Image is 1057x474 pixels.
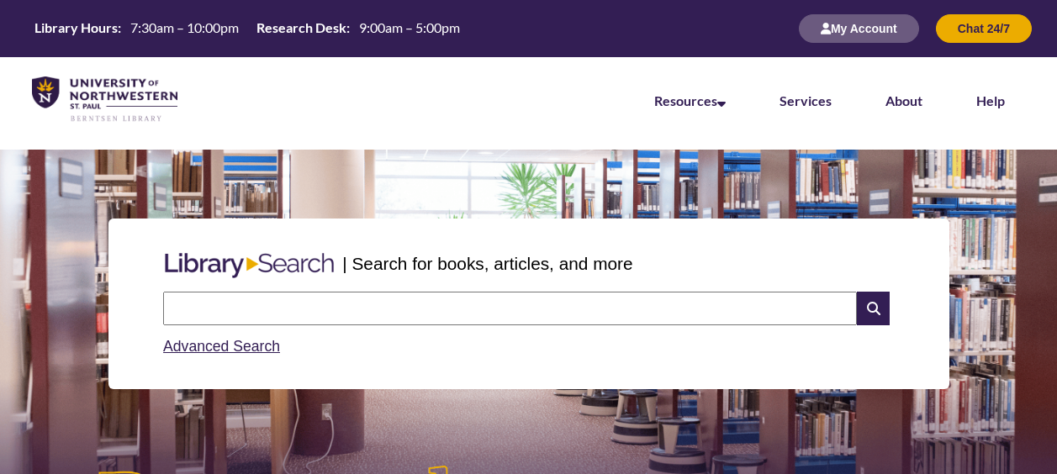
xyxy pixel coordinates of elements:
a: My Account [799,21,919,35]
th: Research Desk: [250,18,352,37]
a: Resources [654,92,726,108]
img: Libary Search [156,246,342,285]
table: Hours Today [28,18,467,37]
a: Hours Today [28,18,467,39]
p: | Search for books, articles, and more [342,250,632,276]
a: Advanced Search [163,338,280,355]
th: Library Hours: [28,18,124,37]
span: 7:30am – 10:00pm [130,19,239,35]
a: Chat 24/7 [936,21,1032,35]
i: Search [857,292,889,325]
span: 9:00am – 5:00pm [359,19,460,35]
a: Help [976,92,1005,108]
a: Services [780,92,832,108]
img: UNWSP Library Logo [32,76,177,123]
a: About [885,92,922,108]
button: Chat 24/7 [936,14,1032,43]
button: My Account [799,14,919,43]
